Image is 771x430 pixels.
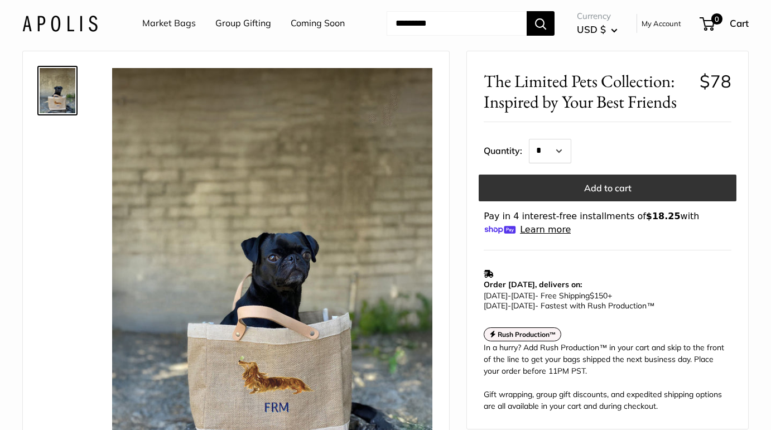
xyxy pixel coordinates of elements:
[577,21,618,38] button: USD $
[511,291,535,301] span: [DATE]
[511,301,535,311] span: [DATE]
[484,279,582,289] strong: Order [DATE], delivers on:
[498,330,556,339] strong: Rush Production™
[479,175,736,201] button: Add to cart
[484,71,691,112] span: The Limited Pets Collection: Inspired by Your Best Friends
[577,8,618,24] span: Currency
[22,15,98,31] img: Apolis
[484,301,508,311] span: [DATE]
[711,13,722,25] span: 0
[40,68,75,113] img: The Limited Pets Collection: Inspired by Your Best Friends
[37,66,78,115] a: The Limited Pets Collection: Inspired by Your Best Friends
[508,291,511,301] span: -
[700,70,731,92] span: $78
[484,291,508,301] span: [DATE]
[730,17,749,29] span: Cart
[484,342,731,412] div: In a hurry? Add Rush Production™ in your cart and skip to the front of the line to get your bags ...
[642,17,681,30] a: My Account
[387,11,527,36] input: Search...
[215,15,271,32] a: Group Gifting
[527,11,555,36] button: Search
[590,291,608,301] span: $150
[577,23,606,35] span: USD $
[701,15,749,32] a: 0 Cart
[291,15,345,32] a: Coming Soon
[484,291,726,311] p: - Free Shipping +
[484,136,529,163] label: Quantity:
[142,15,196,32] a: Market Bags
[508,301,511,311] span: -
[484,301,654,311] span: - Fastest with Rush Production™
